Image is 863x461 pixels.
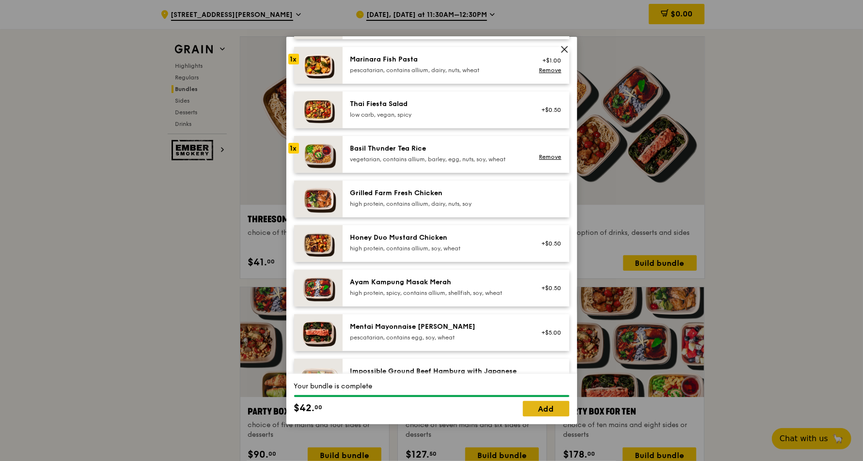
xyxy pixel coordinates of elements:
[350,144,524,154] div: Basil Thunder Tea Rice
[294,401,315,415] span: $42.
[350,277,524,287] div: Ayam Kampung Masak Merah
[294,382,569,391] div: Your bundle is complete
[350,245,524,252] div: high protein, contains allium, soy, wheat
[294,314,343,351] img: daily_normal_Mentai-Mayonnaise-Aburi-Salmon-HORZ.jpg
[536,329,562,337] div: +$5.00
[294,225,343,262] img: daily_normal_Honey_Duo_Mustard_Chicken__Horizontal_.jpg
[294,92,343,128] img: daily_normal_Thai_Fiesta_Salad__Horizontal_.jpg
[350,334,524,341] div: pescatarian, contains egg, soy, wheat
[350,111,524,119] div: low carb, vegan, spicy
[523,401,569,416] a: Add
[294,136,343,173] img: daily_normal_HORZ-Basil-Thunder-Tea-Rice.jpg
[294,359,343,405] img: daily_normal_HORZ-Impossible-Hamburg-With-Japanese-Curry.jpg
[350,99,524,109] div: Thai Fiesta Salad
[350,233,524,243] div: Honey Duo Mustard Chicken
[315,403,323,411] span: 00
[350,200,524,208] div: high protein, contains allium, dairy, nuts, soy
[350,155,524,163] div: vegetarian, contains allium, barley, egg, nuts, soy, wheat
[294,270,343,307] img: daily_normal_Ayam_Kampung_Masak_Merah_Horizontal_.jpg
[536,240,562,247] div: +$0.50
[288,143,299,154] div: 1x
[539,67,561,74] a: Remove
[350,55,524,64] div: Marinara Fish Pasta
[350,322,524,332] div: Mentai Mayonnaise [PERSON_NAME]
[539,154,561,160] a: Remove
[294,47,343,84] img: daily_normal_Marinara_Fish_Pasta__Horizontal_.jpg
[536,106,562,114] div: +$0.50
[288,54,299,64] div: 1x
[294,181,343,217] img: daily_normal_HORZ-Grilled-Farm-Fresh-Chicken.jpg
[350,66,524,74] div: pescatarian, contains allium, dairy, nuts, wheat
[536,284,562,292] div: +$0.50
[350,289,524,297] div: high protein, spicy, contains allium, shellfish, soy, wheat
[350,188,524,198] div: Grilled Farm Fresh Chicken
[536,57,562,64] div: +$1.00
[350,367,524,386] div: Impossible Ground Beef Hamburg with Japanese [PERSON_NAME]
